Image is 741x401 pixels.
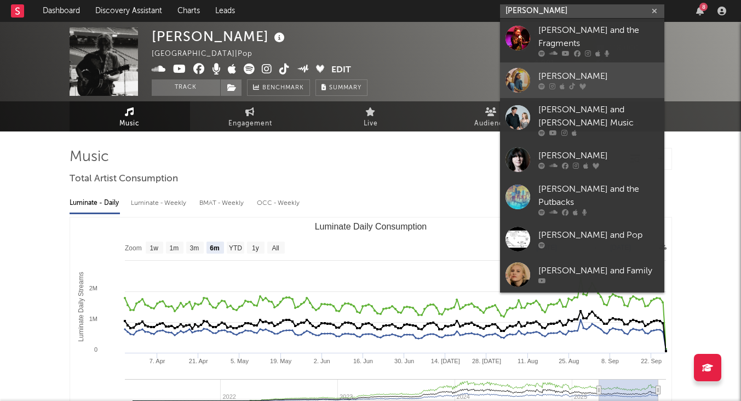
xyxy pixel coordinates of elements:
button: Summary [315,79,367,96]
div: Luminate - Weekly [131,194,188,213]
input: Search for artists [500,4,664,18]
div: OCC - Weekly [257,194,301,213]
a: Audience [431,101,552,131]
div: [GEOGRAPHIC_DATA] | Pop [152,48,265,61]
a: [PERSON_NAME] and the Fragments [500,19,664,62]
a: [PERSON_NAME] and [PERSON_NAME] Music [500,98,664,142]
text: 3m [189,244,199,252]
text: 25. Aug [559,358,579,364]
text: 2. Jun [313,358,330,364]
a: Live [311,101,431,131]
a: [PERSON_NAME] and the Putbacks [500,177,664,221]
span: Summary [329,85,361,91]
div: [PERSON_NAME] and the Fragments [538,24,659,50]
span: Total Artist Consumption [70,173,178,186]
a: [PERSON_NAME] [500,142,664,177]
span: Live [364,117,378,130]
div: Luminate - Daily [70,194,120,213]
div: [PERSON_NAME] and [PERSON_NAME] Music [538,104,659,130]
div: 8 [699,3,708,11]
text: 28. [DATE] [472,358,501,364]
a: Engagement [190,101,311,131]
a: [PERSON_NAME] and Pop [500,221,664,257]
text: 1M [89,316,97,322]
div: [PERSON_NAME] [152,27,288,45]
text: 5. May [230,358,249,364]
a: [PERSON_NAME] [500,62,664,98]
span: Audience [474,117,508,130]
text: Luminate Daily Consumption [314,222,427,231]
a: Music [70,101,190,131]
button: Track [152,79,220,96]
text: Zoom [125,244,142,252]
text: 0 [94,346,97,353]
text: 16. Jun [353,358,372,364]
text: YTD [228,244,242,252]
text: 1m [169,244,179,252]
text: 7. Apr [149,358,165,364]
text: 22. Sep [641,358,662,364]
text: 2M [89,285,97,291]
div: [PERSON_NAME] and Pop [538,229,659,242]
span: Engagement [228,117,272,130]
text: All [272,244,279,252]
a: Benchmark [247,79,310,96]
text: 21. Apr [188,358,208,364]
button: 8 [696,7,704,15]
div: BMAT - Weekly [199,194,246,213]
text: 6m [210,244,219,252]
button: Edit [331,64,351,77]
text: 1w [150,244,158,252]
text: Luminate Daily Streams [77,272,84,341]
text: 1y [252,244,259,252]
span: Benchmark [262,82,304,95]
text: 30. Jun [394,358,414,364]
text: 11. Aug [517,358,537,364]
div: [PERSON_NAME] [538,150,659,163]
div: [PERSON_NAME] [538,70,659,83]
span: Music [119,117,140,130]
a: [PERSON_NAME] and Family [500,257,664,293]
div: [PERSON_NAME] and Family [538,265,659,278]
text: 14. [DATE] [430,358,459,364]
text: 8. Sep [601,358,619,364]
text: 19. May [270,358,292,364]
div: [PERSON_NAME] and the Putbacks [538,183,659,209]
